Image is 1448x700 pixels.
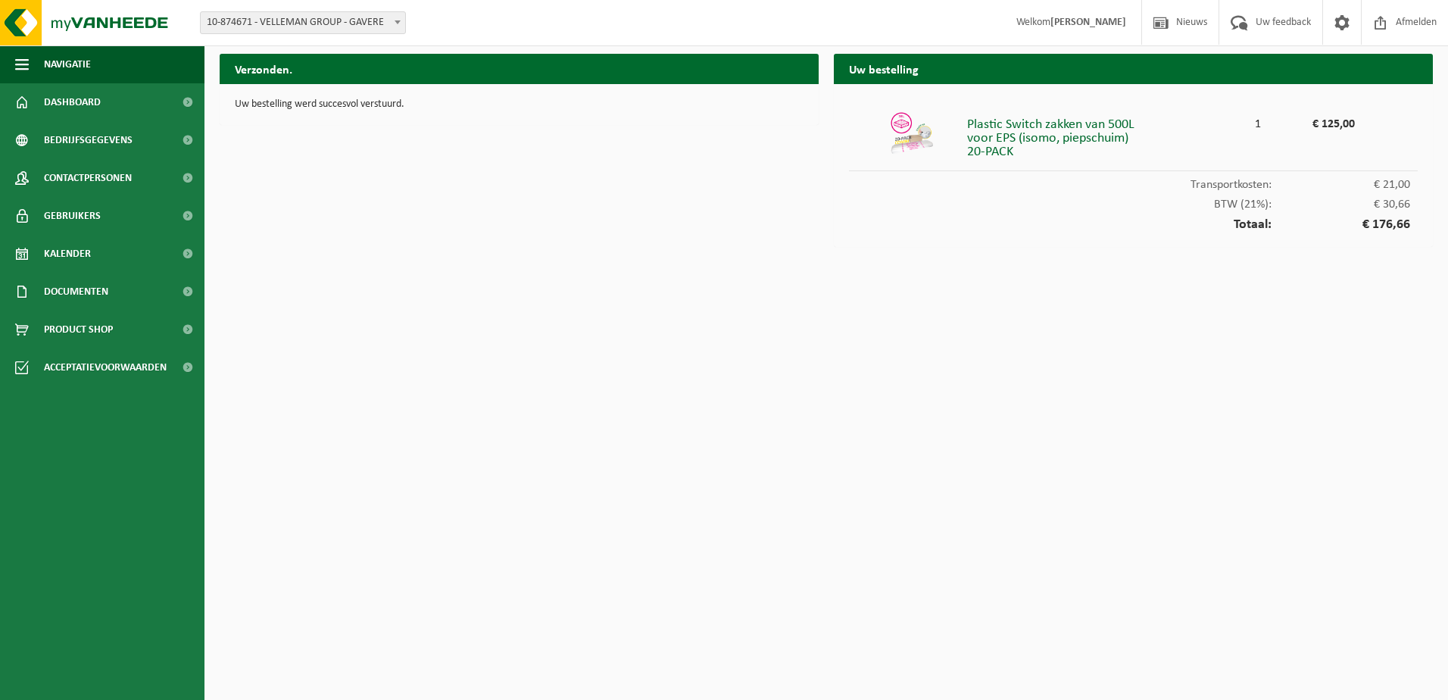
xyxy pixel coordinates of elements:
[849,191,1418,211] div: BTW (21%):
[44,273,108,311] span: Documenten
[44,348,167,386] span: Acceptatievoorwaarden
[849,171,1418,191] div: Transportkosten:
[44,197,101,235] span: Gebruikers
[44,311,113,348] span: Product Shop
[1272,179,1410,191] span: € 21,00
[200,11,406,34] span: 10-874671 - VELLEMAN GROUP - GAVERE
[220,54,819,83] h2: Verzonden.
[834,54,1433,83] h2: Uw bestelling
[44,83,101,121] span: Dashboard
[1272,218,1410,232] span: € 176,66
[235,99,804,110] p: Uw bestelling werd succesvol verstuurd.
[44,45,91,83] span: Navigatie
[967,111,1244,159] div: Plastic Switch zakken van 500L voor EPS (isomo, piepschuim) 20-PACK
[849,211,1418,232] div: Totaal:
[44,159,132,197] span: Contactpersonen
[1272,198,1410,211] span: € 30,66
[201,12,405,33] span: 10-874671 - VELLEMAN GROUP - GAVERE
[1244,111,1272,130] div: 1
[44,121,133,159] span: Bedrijfsgegevens
[1050,17,1126,28] strong: [PERSON_NAME]
[1272,111,1355,130] div: € 125,00
[44,235,91,273] span: Kalender
[889,111,935,156] img: 01-999956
